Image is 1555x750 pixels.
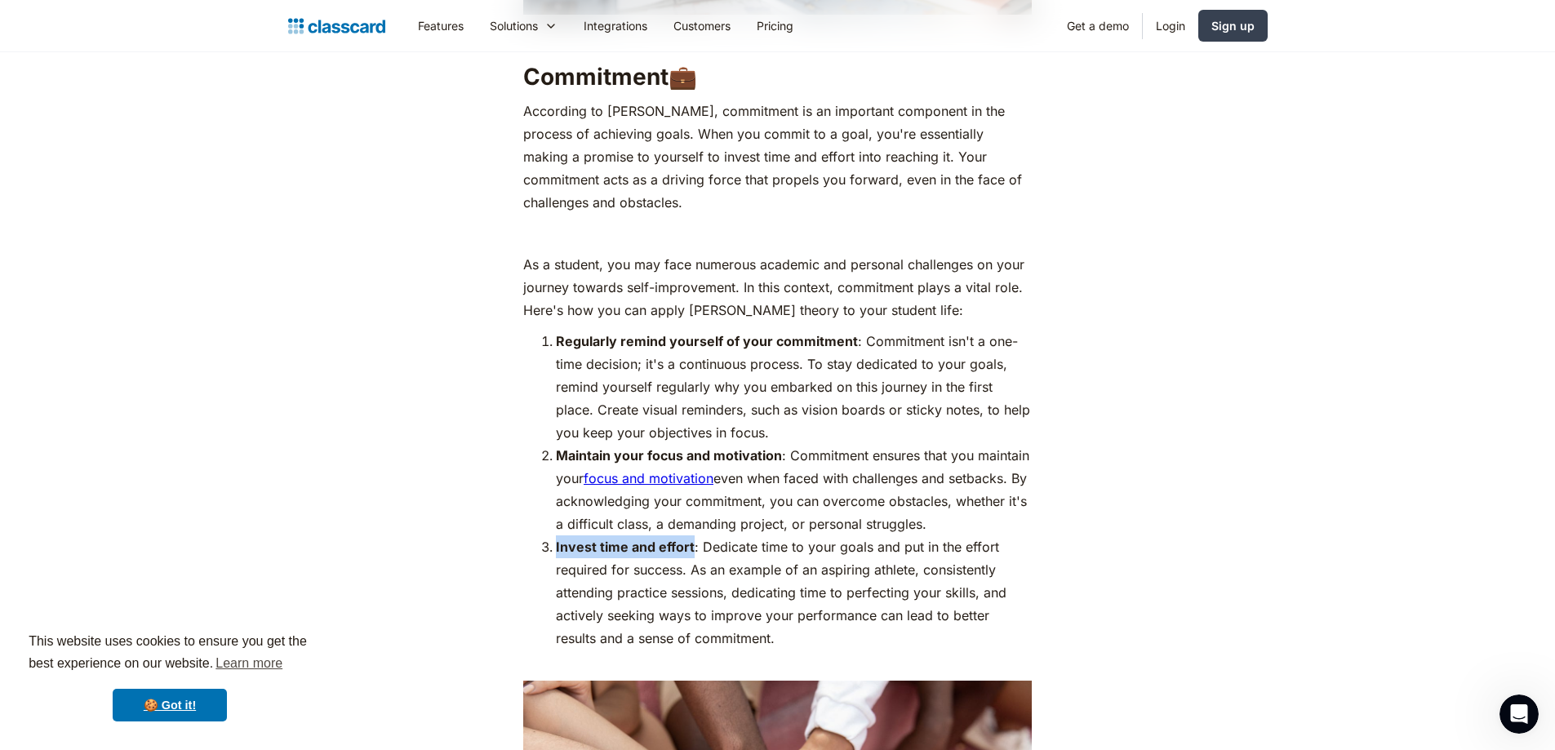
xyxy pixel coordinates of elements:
p: ‍ [523,222,1032,245]
a: learn more about cookies [213,651,285,676]
p: According to [PERSON_NAME], commitment is an important component in the process of achieving goal... [523,100,1032,214]
strong: Regularly remind yourself of your commitment [556,333,858,349]
span: This website uses cookies to ensure you get the best experience on our website. [29,632,311,676]
a: Sign up [1198,10,1268,42]
a: Pricing [744,7,806,44]
div: Solutions [477,7,571,44]
div: Solutions [490,17,538,34]
a: Integrations [571,7,660,44]
div: Sign up [1211,17,1255,34]
a: Login [1143,7,1198,44]
a: Customers [660,7,744,44]
iframe: Intercom live chat [1499,695,1539,734]
strong: 💼 [669,63,697,91]
a: Logo [288,15,385,38]
li: : Commitment isn't a one-time decision; it's a continuous process. To stay dedicated to your goal... [556,330,1032,444]
strong: Maintain your focus and motivation [556,447,782,464]
a: focus and motivation [584,470,713,486]
a: dismiss cookie message [113,689,227,721]
div: cookieconsent [13,616,327,737]
h2: Commitment [523,62,1032,91]
p: As a student, you may face numerous academic and personal challenges on your journey towards self... [523,253,1032,322]
li: : Commitment ensures that you maintain your even when faced with challenges and setbacks. By ackn... [556,444,1032,535]
strong: Invest time and effort [556,539,695,555]
a: Features [405,7,477,44]
li: : Dedicate time to your goals and put in the effort required for success. As an example of an asp... [556,535,1032,672]
a: Get a demo [1054,7,1142,44]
